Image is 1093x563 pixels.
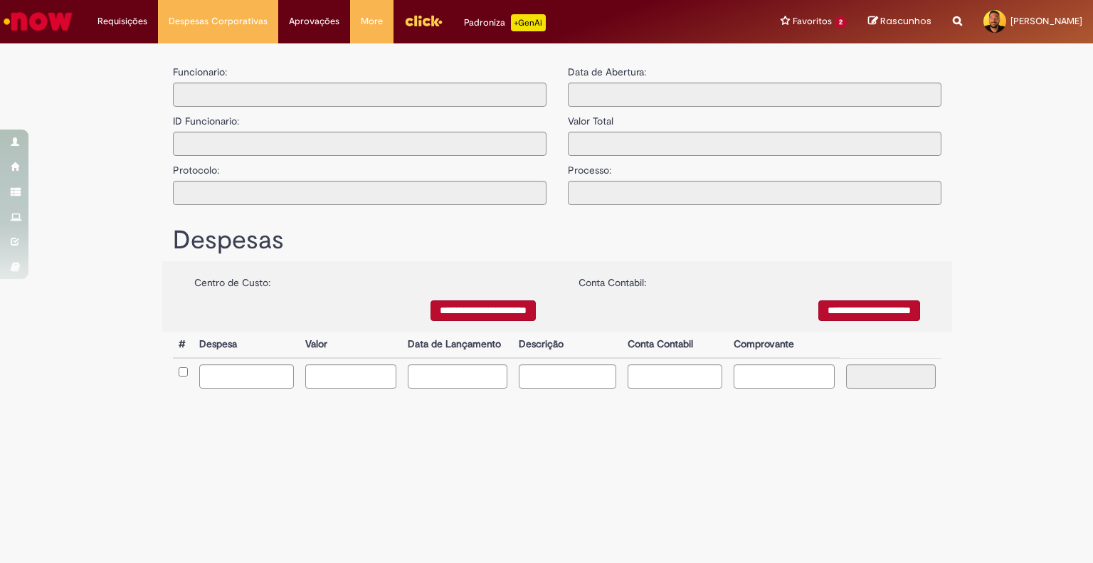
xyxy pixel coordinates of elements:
[1010,15,1082,27] span: [PERSON_NAME]
[579,268,646,290] label: Conta Contabil:
[728,332,841,358] th: Comprovante
[568,156,611,177] label: Processo:
[194,268,270,290] label: Centro de Custo:
[173,156,219,177] label: Protocolo:
[835,16,847,28] span: 2
[793,14,832,28] span: Favoritos
[402,332,514,358] th: Data de Lançamento
[404,10,443,31] img: click_logo_yellow_360x200.png
[513,332,621,358] th: Descrição
[568,65,646,79] label: Data de Abertura:
[97,14,147,28] span: Requisições
[1,7,75,36] img: ServiceNow
[568,107,613,128] label: Valor Total
[880,14,931,28] span: Rascunhos
[361,14,383,28] span: More
[173,332,194,358] th: #
[173,226,941,255] h1: Despesas
[622,332,728,358] th: Conta Contabil
[300,332,401,358] th: Valor
[173,107,239,128] label: ID Funcionario:
[194,332,300,358] th: Despesa
[464,14,546,31] div: Padroniza
[169,14,268,28] span: Despesas Corporativas
[289,14,339,28] span: Aprovações
[511,14,546,31] p: +GenAi
[173,65,227,79] label: Funcionario:
[868,15,931,28] a: Rascunhos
